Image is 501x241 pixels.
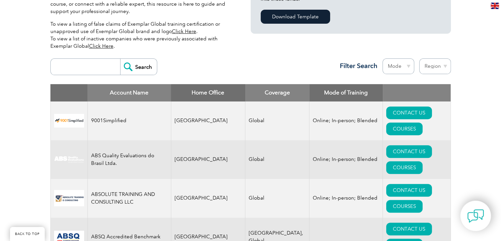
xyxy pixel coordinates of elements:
td: Online; In-person; Blended [309,140,383,179]
th: : activate to sort column ascending [383,84,451,101]
input: Search [120,59,157,75]
td: Global [245,101,309,140]
h3: Filter Search [336,62,378,70]
td: [GEOGRAPHIC_DATA] [171,179,245,218]
td: Global [245,179,309,218]
th: Account Name: activate to sort column descending [87,84,171,101]
a: COURSES [386,200,423,213]
p: To view a listing of false claims of Exemplar Global training certification or unapproved use of ... [50,20,231,50]
td: 9001Simplified [87,101,171,140]
td: [GEOGRAPHIC_DATA] [171,101,245,140]
a: COURSES [386,161,423,174]
a: CONTACT US [386,106,432,119]
td: ABS Quality Evaluations do Brasil Ltda. [87,140,171,179]
img: c92924ac-d9bc-ea11-a814-000d3a79823d-logo.jpg [54,156,84,163]
img: contact-chat.png [467,208,484,224]
a: Click Here [172,28,196,34]
a: CONTACT US [386,223,432,235]
img: en [491,3,499,9]
th: Home Office: activate to sort column ascending [171,84,245,101]
a: COURSES [386,123,423,135]
td: Online; In-person; Blended [309,179,383,218]
a: Click Here [89,43,113,49]
a: CONTACT US [386,145,432,158]
a: BACK TO TOP [10,227,45,241]
img: 16e092f6-eadd-ed11-a7c6-00224814fd52-logo.png [54,190,84,206]
td: Online; In-person; Blended [309,101,383,140]
th: Coverage: activate to sort column ascending [245,84,309,101]
td: Global [245,140,309,179]
a: CONTACT US [386,184,432,197]
img: 37c9c059-616f-eb11-a812-002248153038-logo.png [54,114,84,128]
td: ABSOLUTE TRAINING AND CONSULTING LLC [87,179,171,218]
a: Download Template [261,10,330,24]
th: Mode of Training: activate to sort column ascending [309,84,383,101]
td: [GEOGRAPHIC_DATA] [171,140,245,179]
